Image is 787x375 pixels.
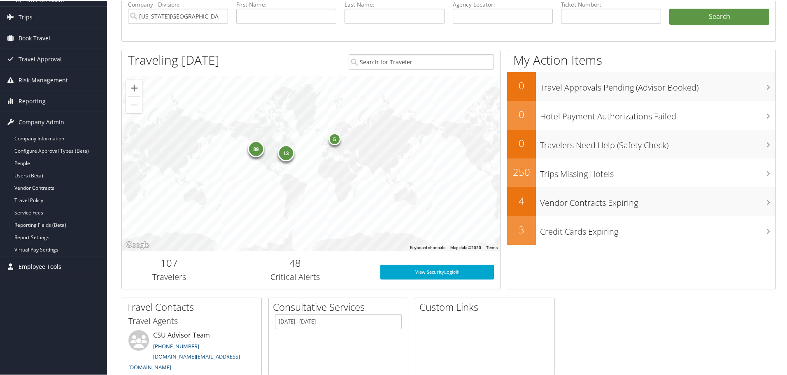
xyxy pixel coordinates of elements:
[507,71,775,100] a: 0Travel Approvals Pending (Advisor Booked)
[19,48,62,69] span: Travel Approval
[124,239,151,250] img: Google
[248,140,264,156] div: 89
[128,352,240,370] a: [DOMAIN_NAME][EMAIL_ADDRESS][DOMAIN_NAME]
[126,96,142,112] button: Zoom out
[507,135,536,149] h2: 0
[223,270,368,282] h3: Critical Alerts
[124,239,151,250] a: Open this area in Google Maps (opens a new window)
[507,100,775,129] a: 0Hotel Payment Authorizations Failed
[19,27,50,48] span: Book Travel
[349,54,494,69] input: Search for Traveler
[669,8,769,24] button: Search
[486,245,498,249] a: Terms (opens in new tab)
[128,255,210,269] h2: 107
[419,299,554,313] h2: Custom Links
[540,221,775,237] h3: Credit Cards Expiring
[540,135,775,150] h3: Travelers Need Help (Safety Check)
[450,245,481,249] span: Map data ©2025
[126,79,142,95] button: Zoom in
[223,255,368,269] h2: 48
[507,78,536,92] h2: 0
[540,192,775,208] h3: Vendor Contracts Expiring
[19,90,46,111] span: Reporting
[507,51,775,68] h1: My Action Items
[278,144,294,161] div: 13
[507,193,536,207] h2: 4
[507,222,536,236] h2: 3
[410,244,445,250] button: Keyboard shortcuts
[507,215,775,244] a: 3Credit Cards Expiring
[328,132,340,144] div: 5
[126,299,261,313] h2: Travel Contacts
[507,158,775,186] a: 250Trips Missing Hotels
[19,256,61,276] span: Employee Tools
[540,106,775,121] h3: Hotel Payment Authorizations Failed
[153,342,199,349] a: [PHONE_NUMBER]
[19,6,33,27] span: Trips
[128,51,219,68] h1: Traveling [DATE]
[273,299,408,313] h2: Consultative Services
[128,270,210,282] h3: Travelers
[507,107,536,121] h2: 0
[380,264,494,279] a: View SecurityLogic®
[540,77,775,93] h3: Travel Approvals Pending (Advisor Booked)
[507,129,775,158] a: 0Travelers Need Help (Safety Check)
[19,111,64,132] span: Company Admin
[19,69,68,90] span: Risk Management
[124,329,259,373] li: CSU Advisor Team
[507,186,775,215] a: 4Vendor Contracts Expiring
[540,163,775,179] h3: Trips Missing Hotels
[507,164,536,178] h2: 250
[128,314,255,326] h3: Travel Agents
